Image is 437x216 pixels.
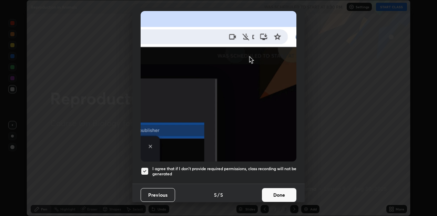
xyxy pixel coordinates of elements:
[141,11,296,162] img: downloads-permission-blocked.gif
[217,191,220,198] h4: /
[262,188,296,202] button: Done
[141,188,175,202] button: Previous
[214,191,217,198] h4: 5
[152,166,296,177] h5: I agree that if I don't provide required permissions, class recording will not be generated
[220,191,223,198] h4: 5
